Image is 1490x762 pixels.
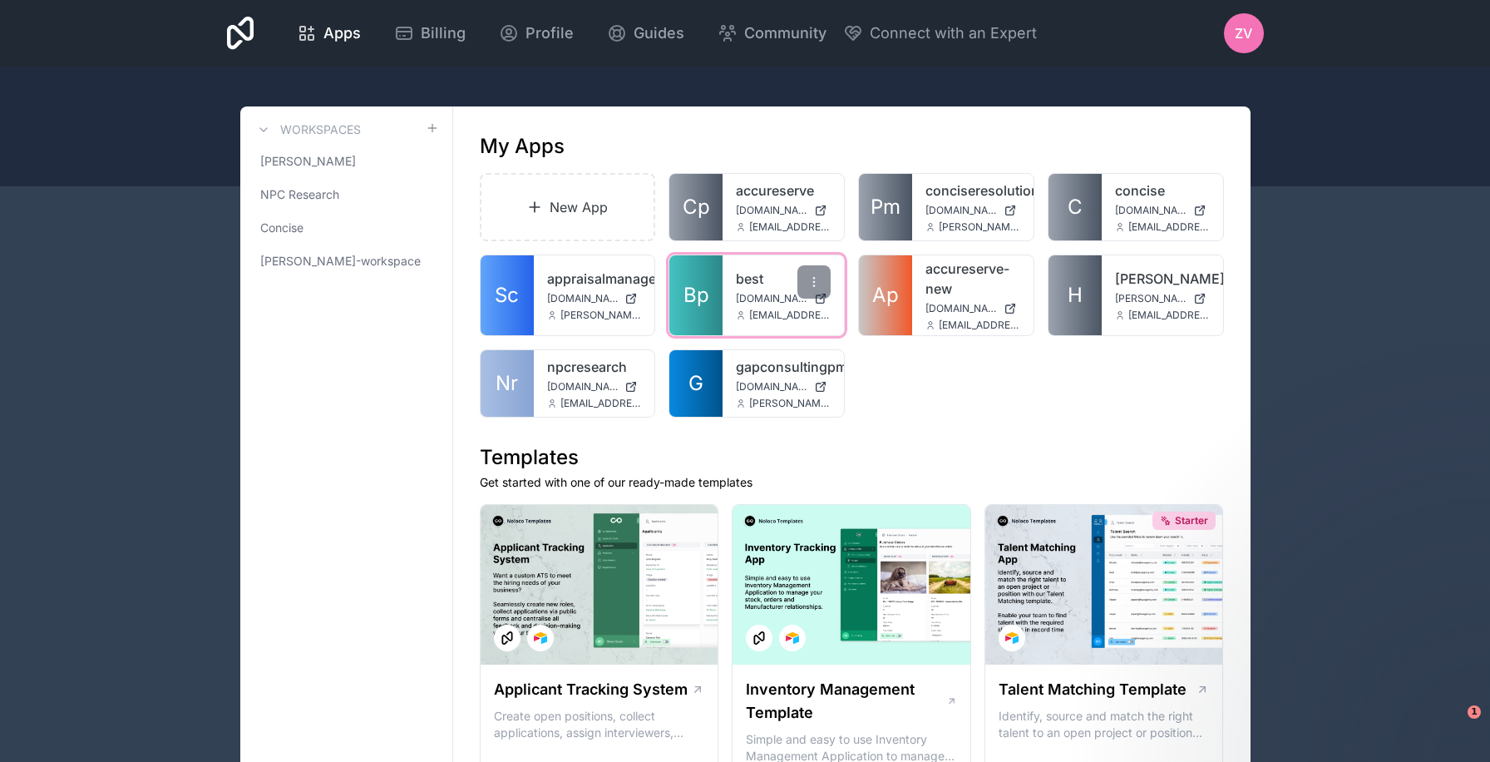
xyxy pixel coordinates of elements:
a: C [1048,174,1102,240]
a: NPC Research [254,180,439,210]
span: Nr [496,370,518,397]
span: [DOMAIN_NAME] [1115,204,1187,217]
h1: Inventory Management Template [746,678,945,725]
span: NPC Research [260,186,339,203]
h1: My Apps [480,133,565,160]
a: Guides [594,15,698,52]
img: Airtable Logo [1005,631,1019,645]
span: [EMAIL_ADDRESS][DOMAIN_NAME] [749,309,831,322]
a: accureserve-new [925,259,1020,299]
a: gapconsultingpm [736,357,831,377]
a: [DOMAIN_NAME] [925,302,1020,315]
a: Cp [669,174,723,240]
span: Connect with an Expert [870,22,1037,45]
a: Nr [481,350,534,417]
span: [EMAIL_ADDRESS][DOMAIN_NAME] [939,319,1020,332]
a: [DOMAIN_NAME] [736,204,831,217]
span: Pm [871,194,900,220]
span: Cp [683,194,710,220]
span: [DOMAIN_NAME] [736,380,807,393]
a: [DOMAIN_NAME] [925,204,1020,217]
iframe: Intercom live chat [1433,705,1473,745]
span: Bp [683,282,709,309]
a: Community [704,15,840,52]
span: Starter [1175,514,1208,527]
span: Profile [525,22,574,45]
a: [DOMAIN_NAME] [547,292,642,305]
span: [EMAIL_ADDRESS][DOMAIN_NAME] [1128,220,1210,234]
a: Apps [284,15,374,52]
span: [EMAIL_ADDRESS][DOMAIN_NAME] [1128,309,1210,322]
a: [PERSON_NAME]-workspace [254,246,439,276]
span: Apps [323,22,361,45]
span: [DOMAIN_NAME] [925,302,997,315]
span: [PERSON_NAME] [260,153,356,170]
a: [DOMAIN_NAME] [736,292,831,305]
a: [PERSON_NAME] [1115,269,1210,289]
a: accureserve [736,181,831,200]
button: Connect with an Expert [843,22,1037,45]
span: Concise [260,220,303,236]
a: G [669,350,723,417]
span: [DOMAIN_NAME] [736,204,807,217]
h3: Workspaces [280,121,361,138]
span: [PERSON_NAME][EMAIL_ADDRESS][DOMAIN_NAME] [749,397,831,410]
a: [PERSON_NAME][DOMAIN_NAME] [1115,292,1210,305]
a: Sc [481,255,534,335]
span: [EMAIL_ADDRESS][DOMAIN_NAME] [560,397,642,410]
iframe: Intercom notifications message [1157,601,1490,717]
a: Profile [486,15,587,52]
span: [PERSON_NAME][DOMAIN_NAME] [1115,292,1187,305]
a: Billing [381,15,479,52]
p: Get started with one of our ready-made templates [480,474,1224,491]
span: G [688,370,703,397]
span: H [1068,282,1083,309]
p: Identify, source and match the right talent to an open project or position with our Talent Matchi... [999,708,1210,741]
h1: Applicant Tracking System [494,678,688,701]
span: [PERSON_NAME]-workspace [260,253,421,270]
span: C [1068,194,1083,220]
h1: Talent Matching Template [999,678,1187,701]
img: Airtable Logo [534,631,547,645]
a: [DOMAIN_NAME] [736,380,831,393]
span: Sc [495,282,519,309]
a: concise [1115,181,1210,200]
span: [PERSON_NAME][EMAIL_ADDRESS][DOMAIN_NAME] [560,309,642,322]
a: Bp [669,255,723,335]
span: [EMAIL_ADDRESS][DOMAIN_NAME] [749,220,831,234]
a: conciseresolution [925,181,1020,200]
span: [DOMAIN_NAME] [736,292,807,305]
a: appraisalmanagement [547,269,642,289]
span: ZV [1235,23,1252,43]
h1: Templates [480,444,1224,471]
a: Concise [254,213,439,243]
span: 1 [1468,705,1481,719]
span: Ap [872,282,899,309]
span: Guides [634,22,684,45]
img: Airtable Logo [786,631,799,645]
span: [DOMAIN_NAME] [547,380,619,393]
span: Billing [421,22,466,45]
a: Ap [859,255,912,335]
a: best [736,269,831,289]
a: [DOMAIN_NAME] [1115,204,1210,217]
a: [PERSON_NAME] [254,146,439,176]
a: New App [480,173,656,241]
a: Workspaces [254,120,361,140]
p: Create open positions, collect applications, assign interviewers, centralise candidate feedback a... [494,708,705,741]
a: npcresearch [547,357,642,377]
span: Community [744,22,826,45]
a: Pm [859,174,912,240]
span: [DOMAIN_NAME] [925,204,997,217]
span: [DOMAIN_NAME] [547,292,619,305]
span: [PERSON_NAME][EMAIL_ADDRESS][DOMAIN_NAME] [939,220,1020,234]
a: H [1048,255,1102,335]
a: [DOMAIN_NAME] [547,380,642,393]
